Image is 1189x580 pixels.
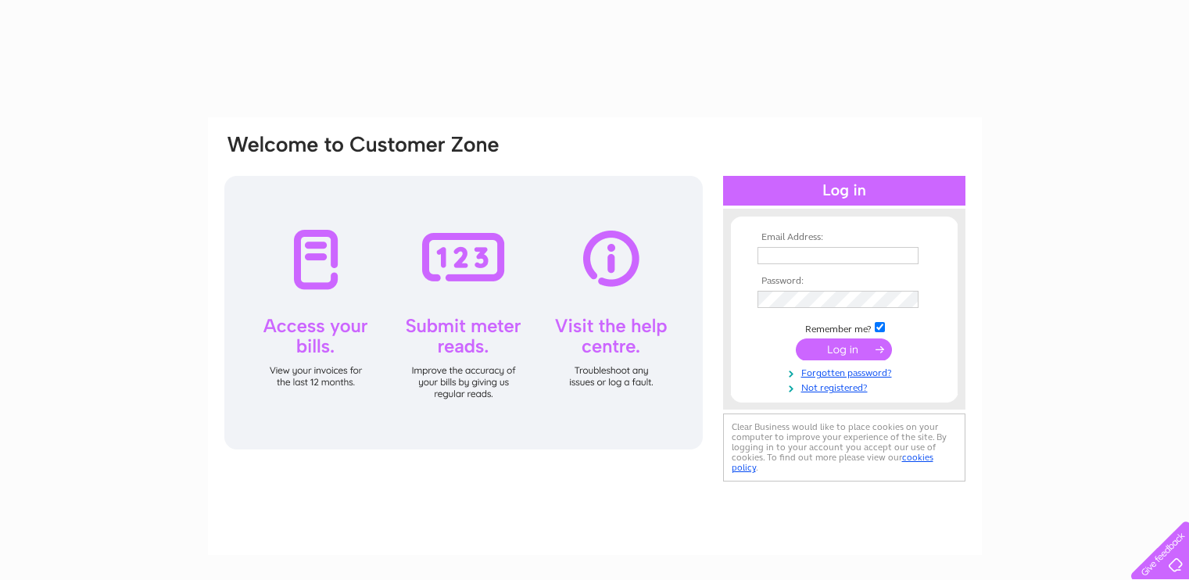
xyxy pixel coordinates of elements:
[757,379,935,394] a: Not registered?
[796,338,892,360] input: Submit
[754,276,935,287] th: Password:
[754,232,935,243] th: Email Address:
[754,320,935,335] td: Remember me?
[757,364,935,379] a: Forgotten password?
[732,452,933,473] a: cookies policy
[723,414,965,482] div: Clear Business would like to place cookies on your computer to improve your experience of the sit...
